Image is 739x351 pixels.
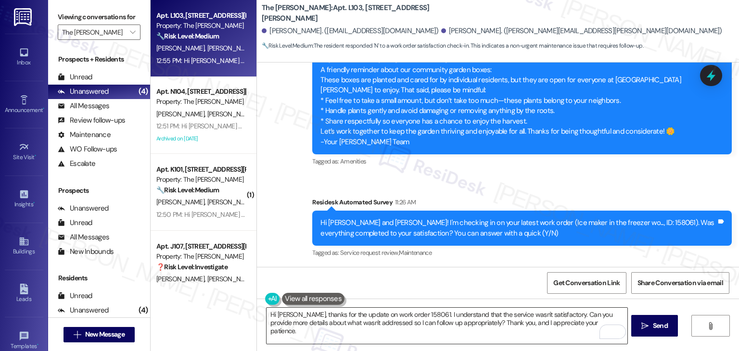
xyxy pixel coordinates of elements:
div: Unread [58,218,92,228]
div: Archived on [DATE] [155,133,246,145]
div: Tagged as: [312,154,732,168]
div: Residesk Automated Survey [312,197,732,211]
div: Residents [48,273,150,283]
span: Amenities [340,157,366,165]
span: • [33,200,35,206]
div: Unread [58,291,92,301]
div: Escalate [58,159,95,169]
div: Apt. N104, [STREET_ADDRESS][PERSON_NAME] [156,87,245,97]
i:  [707,322,714,330]
button: Send [631,315,678,337]
a: Leads [5,281,43,307]
span: [PERSON_NAME] [156,110,207,118]
span: [PERSON_NAME] [207,44,255,52]
div: Prospects + Residents [48,54,150,64]
span: [PERSON_NAME] [207,198,255,206]
div: Maintenance [58,130,111,140]
strong: ❓ Risk Level: Investigate [156,263,228,271]
span: • [35,152,36,159]
div: Apt. L103, [STREET_ADDRESS][PERSON_NAME] [156,11,245,21]
div: Apt. J107, [STREET_ADDRESS][PERSON_NAME] [156,241,245,251]
strong: 🔧 Risk Level: Medium [156,32,219,40]
span: : The resident responded 'N' to a work order satisfaction check-in. This indicates a non-urgent m... [262,41,643,51]
div: All Messages [58,101,109,111]
img: ResiDesk Logo [14,8,34,26]
div: Review follow-ups [58,115,125,125]
i:  [74,331,81,338]
div: Unanswered [58,87,109,97]
div: [PERSON_NAME]. ([EMAIL_ADDRESS][DOMAIN_NAME]) [262,26,439,36]
a: Buildings [5,233,43,259]
span: Share Conversation via email [637,278,723,288]
strong: 🔧 Risk Level: Medium [156,186,219,194]
a: Inbox [5,44,43,70]
span: [PERSON_NAME] [207,275,255,283]
a: Insights • [5,186,43,212]
span: [PERSON_NAME] [156,198,207,206]
button: Get Conversation Link [547,272,626,294]
div: Unanswered [58,305,109,315]
div: Prospects [48,186,150,196]
span: [PERSON_NAME] [156,275,207,283]
span: • [37,341,38,348]
div: WO Follow-ups [58,144,117,154]
div: Hi [PERSON_NAME] and [PERSON_NAME]! A friendly reminder about our community garden boxes: These b... [320,54,716,147]
span: Get Conversation Link [553,278,620,288]
span: [PERSON_NAME] [156,44,207,52]
div: Apt. K101, [STREET_ADDRESS][PERSON_NAME] [156,164,245,175]
div: (4) [136,84,150,99]
div: Tagged as: [312,246,732,260]
strong: 🔧 Risk Level: Medium [262,42,313,50]
span: • [43,105,44,112]
div: Property: The [PERSON_NAME] [156,21,245,31]
div: [PERSON_NAME]. ([PERSON_NAME][EMAIL_ADDRESS][PERSON_NAME][DOMAIN_NAME]) [441,26,722,36]
div: Property: The [PERSON_NAME] [156,251,245,262]
div: Unread [58,72,92,82]
span: [PERSON_NAME] [207,110,255,118]
div: Hi [PERSON_NAME] and [PERSON_NAME]! I'm checking in on your latest work order (Ice maker in the f... [320,218,716,238]
div: All Messages [58,232,109,242]
span: New Message [85,329,125,339]
a: Site Visit • [5,139,43,165]
div: New Inbounds [58,247,114,257]
div: (4) [136,303,150,318]
div: Unanswered [58,203,109,213]
button: New Message [64,327,135,342]
i:  [130,28,135,36]
button: Share Conversation via email [631,272,729,294]
b: The [PERSON_NAME]: Apt. L103, [STREET_ADDRESS][PERSON_NAME] [262,3,454,24]
span: Service request review , [340,249,399,257]
span: Maintenance [399,249,432,257]
span: Send [653,321,668,331]
div: Property: The [PERSON_NAME] [156,175,245,185]
div: 11:26 AM [393,197,416,207]
i:  [641,322,649,330]
textarea: To enrich screen reader interactions, please activate Accessibility in Grammarly extension settings [267,308,627,344]
label: Viewing conversations for [58,10,140,25]
div: Property: The [PERSON_NAME] [156,97,245,107]
input: All communities [62,25,125,40]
